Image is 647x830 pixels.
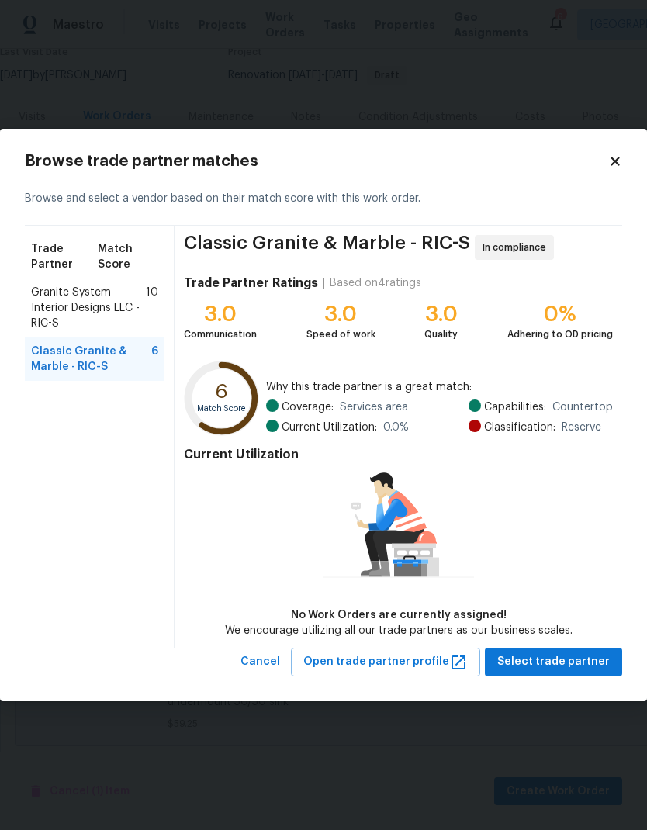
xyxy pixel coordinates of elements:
[234,648,286,676] button: Cancel
[184,327,257,342] div: Communication
[282,420,377,435] span: Current Utilization:
[184,306,257,322] div: 3.0
[146,285,158,331] span: 10
[98,241,158,272] span: Match Score
[216,382,229,403] text: 6
[383,420,409,435] span: 0.0 %
[306,327,375,342] div: Speed of work
[484,420,555,435] span: Classification:
[225,607,573,623] div: No Work Orders are currently assigned!
[330,275,421,291] div: Based on 4 ratings
[497,652,610,672] span: Select trade partner
[25,172,622,226] div: Browse and select a vendor based on their match score with this work order.
[318,275,330,291] div: |
[151,344,158,375] span: 6
[282,399,334,415] span: Coverage:
[424,327,458,342] div: Quality
[31,285,146,331] span: Granite System Interior Designs LLC - RIC-S
[31,241,98,272] span: Trade Partner
[291,648,480,676] button: Open trade partner profile
[485,648,622,676] button: Select trade partner
[25,154,608,169] h2: Browse trade partner matches
[303,652,468,672] span: Open trade partner profile
[552,399,613,415] span: Countertop
[266,379,613,395] span: Why this trade partner is a great match:
[184,275,318,291] h4: Trade Partner Ratings
[184,447,613,462] h4: Current Utilization
[306,306,375,322] div: 3.0
[197,404,247,413] text: Match Score
[507,327,613,342] div: Adhering to OD pricing
[225,623,573,638] div: We encourage utilizing all our trade partners as our business scales.
[483,240,552,255] span: In compliance
[340,399,408,415] span: Services area
[562,420,601,435] span: Reserve
[424,306,458,322] div: 3.0
[31,344,151,375] span: Classic Granite & Marble - RIC-S
[240,652,280,672] span: Cancel
[184,235,470,260] span: Classic Granite & Marble - RIC-S
[507,306,613,322] div: 0%
[484,399,546,415] span: Capabilities:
